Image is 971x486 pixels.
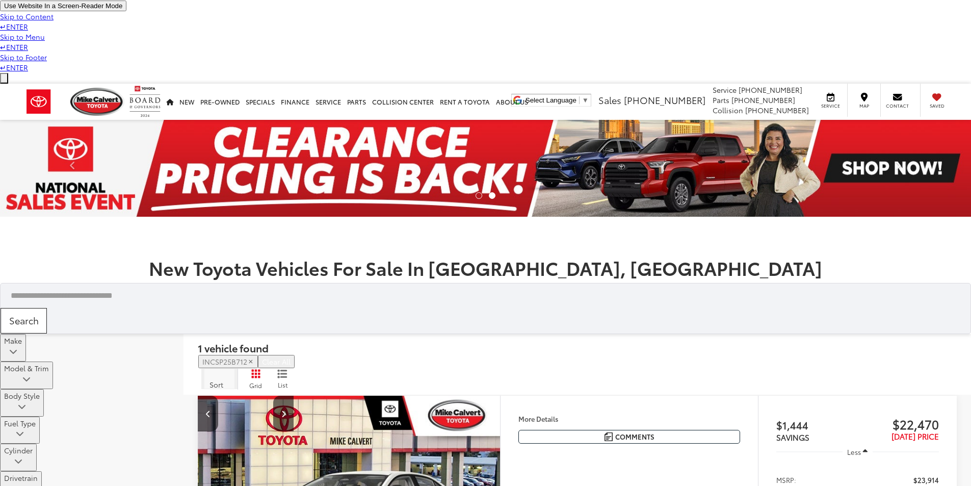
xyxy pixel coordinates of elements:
[882,84,914,117] a: Contact
[598,93,621,107] span: Sales
[369,84,437,120] a: Collision Center
[713,105,743,115] span: Collision
[731,95,795,105] span: [PHONE_NUMBER]
[713,95,729,105] span: Parts
[776,431,809,443] span: SAVINGS
[4,401,40,415] div: Body Style
[615,432,654,442] span: Comments
[238,369,270,390] button: Grid View
[312,84,344,120] a: Service
[819,103,842,109] span: Service
[776,417,858,432] span: $1,444
[1,308,47,334] button: Search
[582,96,589,104] span: ▼
[202,356,247,367] span: INCSP25B712
[4,418,36,428] div: Fuel Type
[258,355,295,368] button: Clear All
[243,84,278,120] a: Specials
[518,430,740,444] button: Comments
[4,391,40,401] div: Body Style
[886,103,909,109] span: Contact
[605,432,613,441] img: Comments
[344,84,369,120] a: Parts
[262,356,291,367] span: Clear All
[745,105,809,115] span: [PHONE_NUMBER]
[526,96,576,104] span: Select Language
[197,84,243,120] a: Pre-Owned
[913,475,939,485] span: $23,914
[4,445,33,455] div: Cylinder
[526,96,589,104] a: Select Language​
[4,455,33,470] div: Cylinder
[176,84,197,120] a: New
[70,88,124,116] img: Mike Calvert Toyota
[249,381,262,390] span: Grid
[4,473,38,483] div: Drivetrain
[198,355,258,368] button: remove INCSP25B712
[4,428,36,442] div: Fuel Type
[518,415,740,422] h4: More Details
[278,84,312,120] a: Finance
[853,103,875,109] span: Map
[198,341,269,355] span: 1 vehicle found
[4,346,22,360] div: Make
[713,85,737,95] span: Service
[4,373,49,388] div: Model & Trim
[493,84,531,120] a: About Us
[4,363,49,373] div: Model & Trim
[201,369,238,389] button: Select sort value
[270,369,295,390] button: List View
[849,84,880,117] a: Map
[843,443,873,461] button: Less
[10,286,970,305] input: Search by Make, Model, or Keyword
[624,93,705,107] span: [PHONE_NUMBER]
[277,380,287,389] span: List
[209,379,223,390] span: Sort
[891,430,939,442] span: [DATE] PRICE
[857,416,939,431] span: $22,470
[739,85,802,95] span: [PHONE_NUMBER]
[776,475,796,485] span: MSRP:
[4,336,22,346] div: Make
[10,284,970,308] form: Search by Make, Model, or Keyword
[847,447,861,456] span: Less
[18,84,60,120] img: Toyota
[437,84,493,120] a: Rent a Toyota
[163,84,176,120] a: Home
[922,84,953,117] a: My Saved Vehicles
[926,103,948,109] span: Saved
[816,84,847,117] a: Service
[579,96,580,104] span: ​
